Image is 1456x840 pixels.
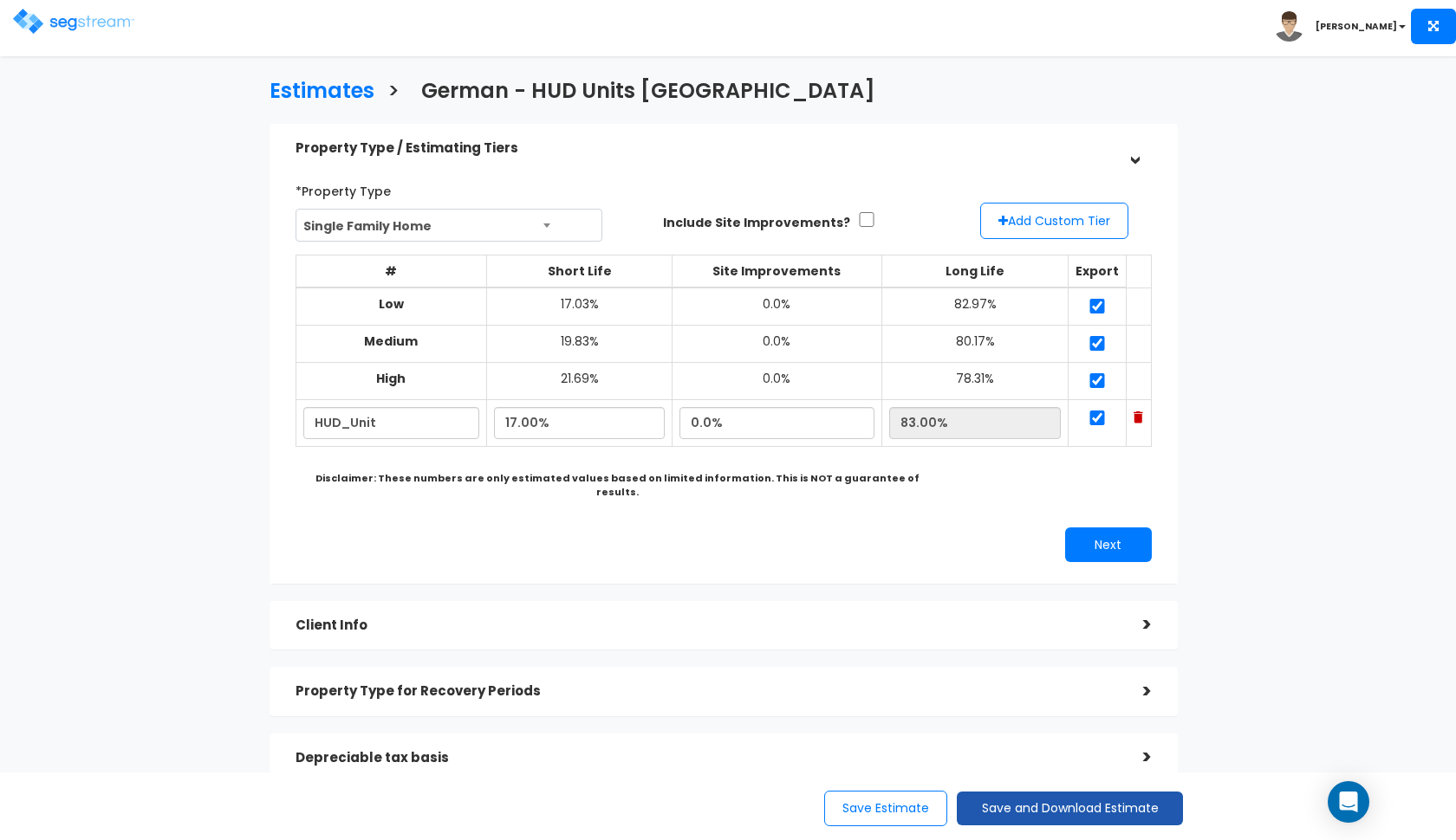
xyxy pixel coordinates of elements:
div: > [1117,744,1152,771]
h5: Property Type for Recovery Periods [296,684,1117,699]
th: Short Life [487,255,672,288]
h3: German - HUD Units [GEOGRAPHIC_DATA] [421,80,875,107]
div: > [1117,678,1152,705]
td: 0.0% [672,326,881,363]
img: avatar.png [1274,11,1304,42]
button: Add Custom Tier [980,203,1128,239]
b: [PERSON_NAME] [1316,20,1397,33]
th: Export [1069,255,1127,288]
img: Trash Icon [1134,411,1143,423]
div: > [1121,131,1147,165]
button: Next [1065,527,1152,562]
th: Long Life [881,255,1069,288]
label: Include Site Improvements? [663,214,850,231]
div: Open Intercom Messenger [1328,781,1369,823]
td: 21.69% [487,363,672,400]
td: 80.17% [881,326,1069,363]
h3: Estimates [270,80,374,107]
td: 0.0% [672,363,881,400]
h5: Property Type / Estimating Tiers [296,141,1117,156]
th: # [296,255,487,288]
b: Low [379,295,404,313]
td: 0.0% [672,288,881,326]
h5: Client Info [296,618,1117,633]
td: 82.97% [881,288,1069,326]
label: *Property Type [296,177,391,200]
h3: > [387,80,400,107]
b: Disclaimer: These numbers are only estimated values based on limited information. This is NOT a g... [315,471,920,499]
button: Save Estimate [824,791,947,826]
img: logo.png [13,9,134,34]
a: Estimates [257,62,374,115]
span: Single Family Home [296,209,603,242]
h5: Depreciable tax basis [296,751,1117,766]
td: 17.03% [487,288,672,326]
button: Save and Download Estimate [957,792,1183,825]
div: > [1117,611,1152,638]
th: Site Improvements [672,255,881,288]
td: 78.31% [881,363,1069,400]
td: 19.83% [487,326,672,363]
a: German - HUD Units [GEOGRAPHIC_DATA] [408,62,875,115]
b: Medium [364,333,418,350]
span: Single Family Home [296,210,602,242]
b: High [376,370,406,387]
